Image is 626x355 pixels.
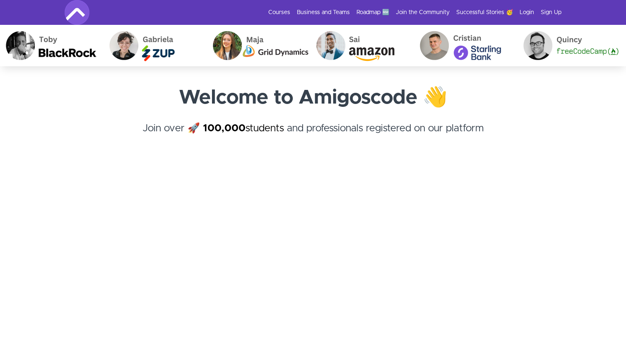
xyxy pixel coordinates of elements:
a: Login [520,8,534,17]
img: Sai [310,25,413,66]
strong: Welcome to Amigoscode 👋 [179,88,448,108]
img: Cristian [413,25,517,66]
a: 100,000students [203,123,284,133]
a: Roadmap 🆕 [356,8,389,17]
h4: Join over 🚀 and professionals registered on our platform [65,121,561,151]
a: Sign Up [541,8,561,17]
a: Join the Community [396,8,450,17]
a: Business and Teams [297,8,350,17]
img: Quincy [517,25,620,66]
img: Gabriela [103,25,206,66]
a: Courses [268,8,290,17]
strong: 100,000 [203,123,246,133]
img: Maja [206,25,310,66]
a: Successful Stories 🥳 [456,8,513,17]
